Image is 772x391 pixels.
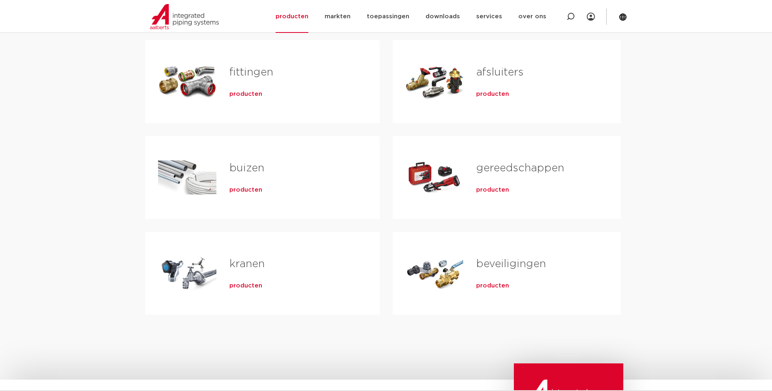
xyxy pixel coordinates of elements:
[229,186,262,194] a: producten
[229,163,264,173] a: buizen
[476,186,509,194] a: producten
[476,163,564,173] a: gereedschappen
[229,282,262,290] a: producten
[476,67,524,78] a: afsluiters
[476,259,546,269] a: beveiligingen
[476,282,509,290] a: producten
[229,90,262,98] a: producten
[229,259,265,269] a: kranen
[229,67,273,78] a: fittingen
[476,90,509,98] a: producten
